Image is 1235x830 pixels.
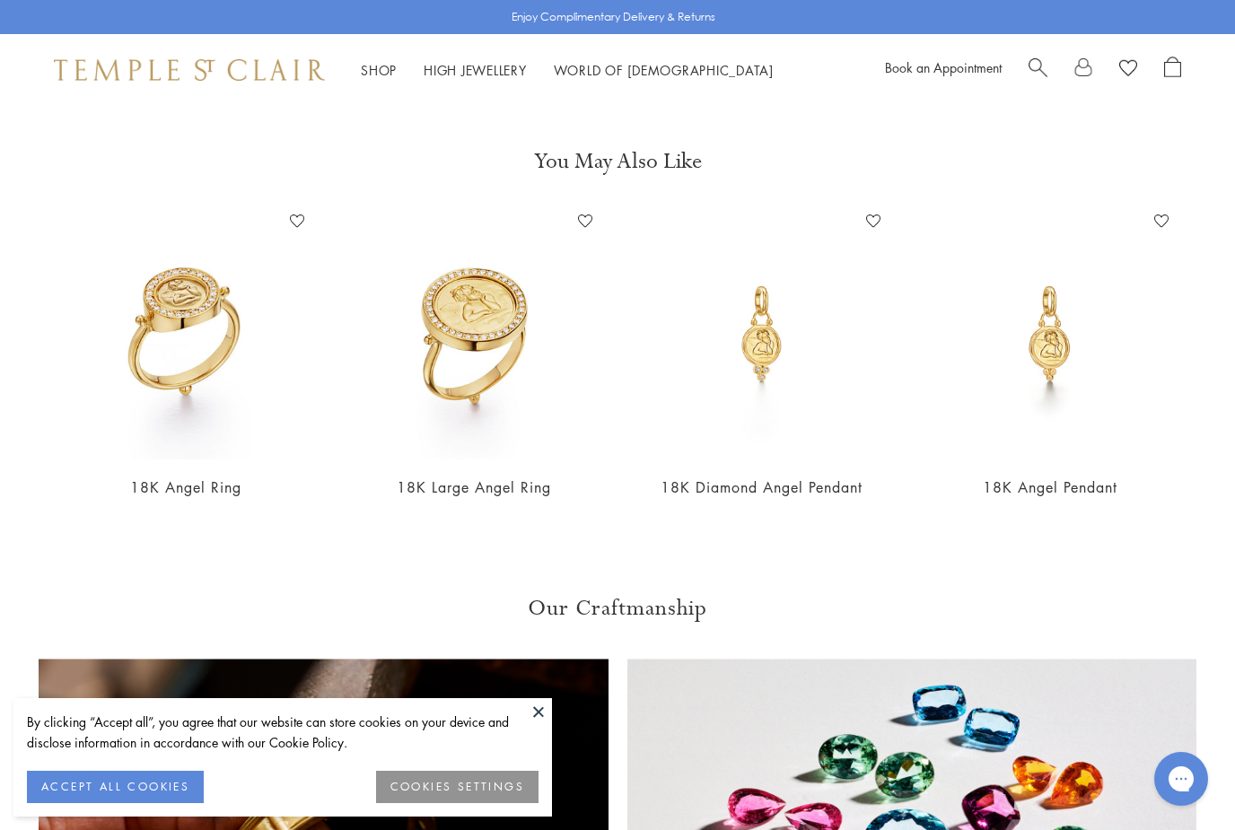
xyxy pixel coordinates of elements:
[512,8,715,26] p: Enjoy Complimentary Delivery & Returns
[1119,57,1137,83] a: View Wishlist
[72,147,1163,176] h3: You May Also Like
[554,61,774,79] a: World of [DEMOGRAPHIC_DATA]World of [DEMOGRAPHIC_DATA]
[1145,746,1217,812] iframe: Gorgias live chat messenger
[376,771,539,803] button: COOKIES SETTINGS
[361,59,774,82] nav: Main navigation
[347,207,600,459] img: AR14-PAVE
[885,58,1002,76] a: Book an Appointment
[397,477,551,497] a: 18K Large Angel Ring
[983,477,1117,497] a: 18K Angel Pendant
[635,207,888,459] img: AP10-DIGRN
[130,477,241,497] a: 18K Angel Ring
[59,207,311,459] img: AR8-PAVE
[39,594,1196,623] h3: Our Craftmanship
[924,207,1176,459] img: AP10-BEZGRN
[661,477,863,497] a: 18K Diamond Angel Pendant
[1029,57,1047,83] a: Search
[361,61,397,79] a: ShopShop
[424,61,527,79] a: High JewelleryHigh Jewellery
[27,712,539,753] div: By clicking “Accept all”, you agree that our website can store cookies on your device and disclos...
[1164,57,1181,83] a: Open Shopping Bag
[27,771,204,803] button: ACCEPT ALL COOKIES
[54,59,325,81] img: Temple St. Clair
